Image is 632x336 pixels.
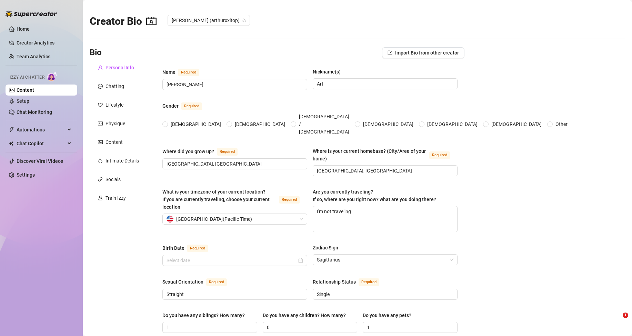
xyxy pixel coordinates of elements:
[167,160,302,168] input: Where did you grow up?
[388,50,392,55] span: import
[162,244,215,252] label: Birth Date
[167,257,297,264] input: Birth Date
[162,278,234,286] label: Sexual Orientation
[106,64,134,71] div: Personal Info
[489,120,544,128] span: [DEMOGRAPHIC_DATA]
[279,196,300,204] span: Required
[429,151,450,159] span: Required
[317,80,452,88] input: Nickname(s)
[9,141,13,146] img: Chat Copilot
[181,102,202,110] span: Required
[360,120,416,128] span: [DEMOGRAPHIC_DATA]
[317,167,452,175] input: Where is your current homebase? (City/Area of your home)
[98,65,103,70] span: user
[162,102,179,110] div: Gender
[162,68,207,76] label: Name
[242,18,246,22] span: team
[162,68,175,76] div: Name
[98,121,103,126] span: idcard
[98,177,103,182] span: link
[162,147,245,156] label: Where did you grow up?
[313,244,343,251] label: Zodiac Sign
[17,87,34,93] a: Content
[146,16,157,26] span: contacts
[313,278,356,286] div: Relationship Status
[553,120,570,128] span: Other
[6,10,57,17] img: logo-BBDzfeDw.svg
[623,313,628,318] span: 1
[98,140,103,145] span: picture
[9,127,14,132] span: thunderbolt
[162,312,245,319] div: Do you have any siblings? How many?
[313,68,341,76] div: Nickname(s)
[167,216,173,223] img: us
[17,124,66,135] span: Automations
[106,157,139,165] div: Intimate Details
[162,278,203,286] div: Sexual Orientation
[296,113,352,136] span: [DEMOGRAPHIC_DATA] / [DEMOGRAPHIC_DATA]
[187,245,208,252] span: Required
[176,214,252,224] span: [GEOGRAPHIC_DATA] ( Pacific Time )
[17,172,35,178] a: Settings
[106,101,123,109] div: Lifestyle
[167,81,302,88] input: Name
[98,84,103,89] span: message
[424,120,480,128] span: [DEMOGRAPHIC_DATA]
[17,98,29,104] a: Setup
[106,176,121,183] div: Socials
[162,148,214,155] div: Where did you grow up?
[162,102,210,110] label: Gender
[263,312,351,319] label: Do you have any children? How many?
[17,109,52,115] a: Chat Monitoring
[313,189,436,202] span: Are you currently traveling? If so, where are you right now? what are you doing there?
[317,290,452,298] input: Relationship Status
[206,278,227,286] span: Required
[395,50,459,56] span: Import Bio from other creator
[106,194,126,202] div: Train Izzy
[106,82,124,90] div: Chatting
[172,15,246,26] span: Arthur (arthurxxltop)
[98,102,103,107] span: heart
[17,158,63,164] a: Discover Viral Videos
[313,244,338,251] div: Zodiac Sign
[359,278,379,286] span: Required
[263,312,346,319] div: Do you have any children? How many?
[382,47,464,58] button: Import Bio from other creator
[17,26,30,32] a: Home
[232,120,288,128] span: [DEMOGRAPHIC_DATA]
[313,147,458,162] label: Where is your current homebase? (City/Area of your home)
[167,290,302,298] input: Sexual Orientation
[313,206,457,232] textarea: I'm not traveling
[47,71,58,81] img: AI Chatter
[167,324,252,331] input: Do you have any siblings? How many?
[367,324,452,331] input: Do you have any pets?
[267,324,352,331] input: Do you have any children? How many?
[98,158,103,163] span: fire
[168,120,224,128] span: [DEMOGRAPHIC_DATA]
[90,47,102,58] h3: Bio
[313,68,345,76] label: Nickname(s)
[162,244,184,252] div: Birth Date
[363,312,411,319] div: Do you have any pets?
[106,138,123,146] div: Content
[217,148,238,156] span: Required
[317,255,453,265] span: Sagittarius
[90,15,157,28] h2: Creator Bio
[17,37,72,48] a: Creator Analytics
[313,278,387,286] label: Relationship Status
[17,138,66,149] span: Chat Copilot
[313,147,427,162] div: Where is your current homebase? (City/Area of your home)
[162,312,250,319] label: Do you have any siblings? How many?
[178,69,199,76] span: Required
[363,312,416,319] label: Do you have any pets?
[10,74,44,81] span: Izzy AI Chatter
[162,189,270,210] span: What is your timezone of your current location? If you are currently traveling, choose your curre...
[106,120,125,127] div: Physique
[98,196,103,200] span: experiment
[17,54,50,59] a: Team Analytics
[609,313,625,329] iframe: Intercom live chat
